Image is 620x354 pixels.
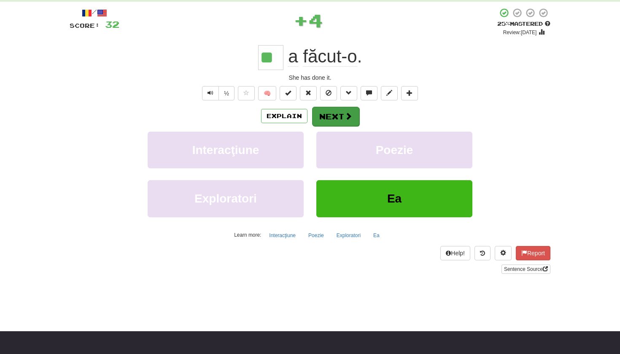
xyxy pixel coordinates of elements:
[264,229,300,242] button: Interacţiune
[148,180,304,217] button: Exploratori
[202,86,219,100] button: Play sentence audio (ctl+space)
[503,30,537,35] small: Review: [DATE]
[70,22,100,29] span: Score:
[387,192,402,205] span: Ea
[474,246,491,260] button: Round history (alt+y)
[312,107,359,126] button: Next
[401,86,418,100] button: Add to collection (alt+a)
[294,8,308,33] span: +
[320,86,337,100] button: Ignore sentence (alt+i)
[501,265,550,274] a: Sentence Source
[105,19,119,30] span: 32
[308,10,323,31] span: 4
[70,8,119,18] div: /
[70,73,550,82] div: She has done it.
[300,86,317,100] button: Reset to 0% Mastered (alt+r)
[238,86,255,100] button: Favorite sentence (alt+f)
[280,86,297,100] button: Set this sentence to 100% Mastered (alt+m)
[283,46,362,67] span: .
[194,192,257,205] span: Exploratori
[316,180,472,217] button: Ea
[381,86,398,100] button: Edit sentence (alt+d)
[376,143,413,157] span: Poezie
[369,229,384,242] button: Ea
[288,46,298,67] span: a
[340,86,357,100] button: Grammar (alt+g)
[261,109,307,123] button: Explain
[516,246,550,260] button: Report
[361,86,377,100] button: Discuss sentence (alt+u)
[332,229,365,242] button: Exploratori
[148,132,304,168] button: Interacţiune
[497,20,510,27] span: 25 %
[192,143,259,157] span: Interacţiune
[316,132,472,168] button: Poezie
[304,229,329,242] button: Poezie
[440,246,470,260] button: Help!
[234,232,261,238] small: Learn more:
[303,46,357,67] span: făcut-o
[218,86,235,100] button: ½
[497,20,550,28] div: Mastered
[258,86,276,100] button: 🧠
[200,86,235,100] div: Text-to-speech controls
